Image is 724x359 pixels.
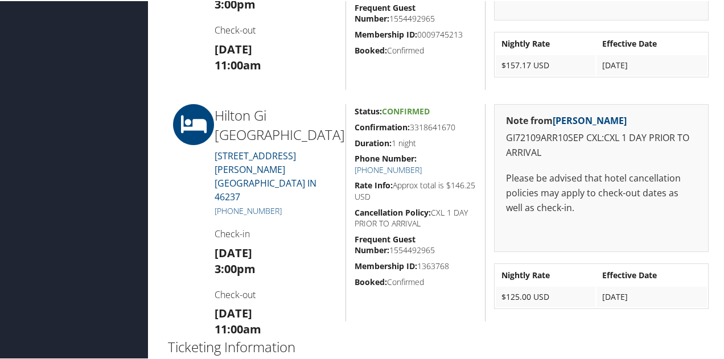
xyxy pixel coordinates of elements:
[215,304,252,320] strong: [DATE]
[215,40,252,56] strong: [DATE]
[215,23,337,35] h4: Check-out
[215,260,256,275] strong: 3:00pm
[597,32,707,53] th: Effective Date
[496,54,595,75] td: $157.17 USD
[553,113,627,126] a: [PERSON_NAME]
[215,226,337,239] h4: Check-in
[355,1,416,23] strong: Frequent Guest Number:
[355,152,417,163] strong: Phone Number:
[355,28,476,39] h5: 0009745213
[506,113,627,126] strong: Note from
[506,130,697,159] p: GI72109ARR10SEP CXL:CXL 1 DAY PRIOR TO ARRIVAL
[215,105,337,143] h2: Hilton Gi [GEOGRAPHIC_DATA]
[355,105,382,115] strong: Status:
[215,244,252,259] strong: [DATE]
[215,56,261,72] strong: 11:00am
[355,44,476,55] h5: Confirmed
[355,206,431,217] strong: Cancellation Policy:
[597,286,707,306] td: [DATE]
[355,206,476,228] h5: CXL 1 DAY PRIOR TO ARRIVAL
[496,286,595,306] td: $125.00 USD
[355,121,476,132] h5: 3318641670
[215,287,337,300] h4: Check-out
[355,179,476,201] h5: Approx total is $146.25 USD
[355,179,393,189] strong: Rate Info:
[215,204,282,215] a: [PHONE_NUMBER]
[215,148,316,202] a: [STREET_ADDRESS][PERSON_NAME][GEOGRAPHIC_DATA] IN 46237
[355,44,387,55] strong: Booked:
[355,275,476,287] h5: Confirmed
[215,320,261,336] strong: 11:00am
[168,336,709,356] h2: Ticketing Information
[496,32,595,53] th: Nightly Rate
[496,264,595,284] th: Nightly Rate
[355,121,410,131] strong: Confirmation:
[355,275,387,286] strong: Booked:
[597,54,707,75] td: [DATE]
[597,264,707,284] th: Effective Date
[355,137,392,147] strong: Duration:
[355,233,476,255] h5: 1554492965
[355,259,417,270] strong: Membership ID:
[355,233,416,255] strong: Frequent Guest Number:
[355,1,476,23] h5: 1554492965
[355,259,476,271] h5: 1363768
[355,28,417,39] strong: Membership ID:
[355,163,422,174] a: [PHONE_NUMBER]
[355,137,476,148] h5: 1 night
[382,105,430,115] span: Confirmed
[506,170,697,214] p: Please be advised that hotel cancellation policies may apply to check-out dates as well as check-in.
